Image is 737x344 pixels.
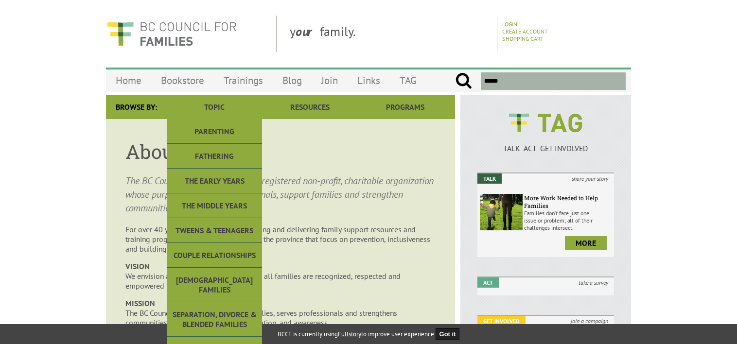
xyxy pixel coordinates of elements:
a: Login [502,20,517,28]
p: TALK ACT GET INVOLVED [477,143,614,153]
a: Separation, Divorce & Blended Families [167,302,262,337]
p: For over 40 years BCCF has been developing and delivering family support resources and training p... [125,224,436,254]
a: Blog [273,69,312,92]
em: Talk [477,173,502,184]
a: The Early Years [167,169,262,193]
em: Act [477,277,499,288]
a: more [565,236,607,250]
p: Families don’t face just one issue or problem; all of their challenges intersect. [524,209,612,231]
a: Parenting [167,119,262,144]
a: Bookstore [151,69,214,92]
input: Submit [455,72,472,90]
i: take a survey [573,277,614,288]
h1: About [125,138,436,164]
p: The BC Council for Families is a BC registered non-profit, charitable organization whose purpose ... [125,174,436,215]
strong: MISSION [125,298,155,308]
em: Get Involved [477,316,526,326]
div: y family. [282,16,497,52]
a: Links [348,69,390,92]
strong: our [296,23,320,39]
a: Programs [358,95,453,119]
a: Home [106,69,151,92]
div: Browse By: [106,95,167,119]
a: Trainings [214,69,273,92]
img: BCCF's TAG Logo [502,104,589,141]
a: TALK ACT GET INVOLVED [477,134,614,153]
p: The BC Council for Families supports families, serves professionals and strengthens communities t... [125,298,436,327]
a: Create Account [502,28,548,35]
a: Join [312,69,348,92]
i: join a campaign [565,316,614,326]
a: Couple Relationships [167,243,262,268]
a: Fathering [167,144,262,169]
a: The Middle Years [167,193,262,218]
button: Got it [436,328,460,340]
a: [DEMOGRAPHIC_DATA] Families [167,268,262,302]
a: Tweens & Teenagers [167,218,262,243]
a: TAG [390,69,426,92]
a: Topic [167,95,262,119]
a: Fullstory [338,330,361,338]
i: share your story [566,173,614,184]
a: Shopping Cart [502,35,544,42]
img: BC Council for FAMILIES [106,16,237,52]
a: Resources [262,95,357,119]
strong: VISION [125,261,150,271]
h6: More Work Needed to Help Families [524,194,612,209]
p: We envision a [GEOGRAPHIC_DATA] where all families are recognized, respected and empowered to thr... [125,261,436,291]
